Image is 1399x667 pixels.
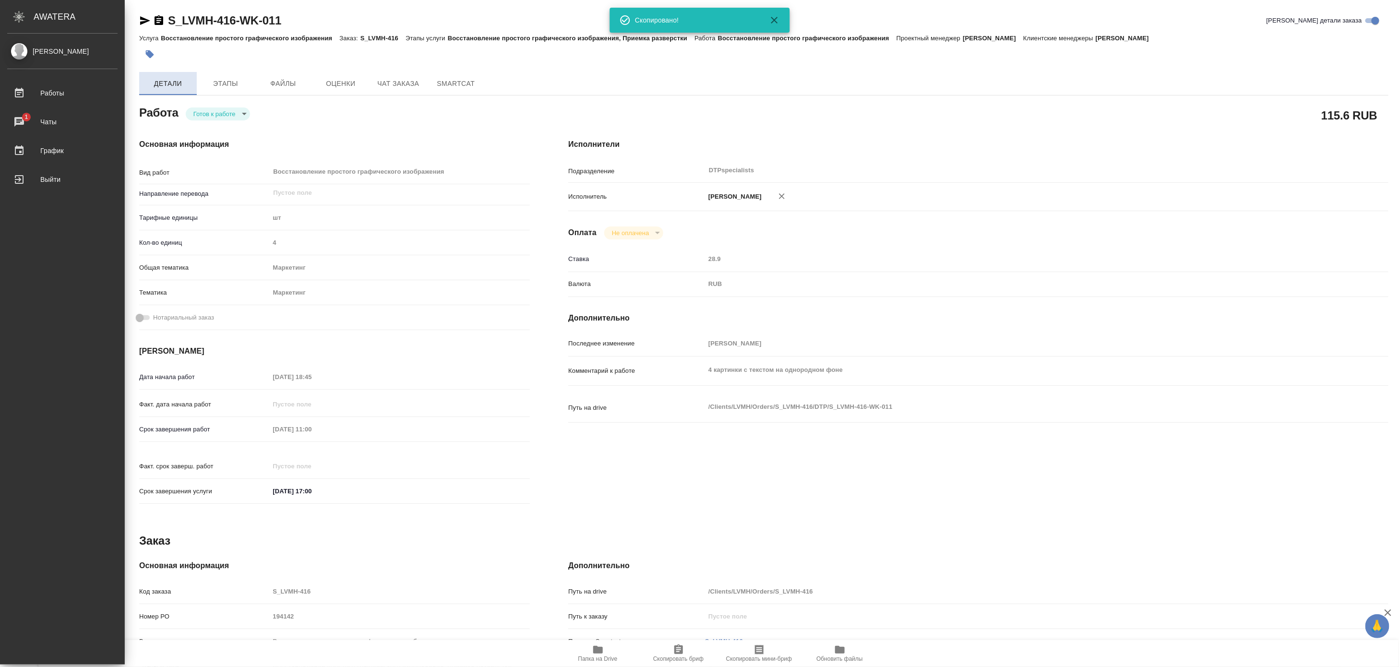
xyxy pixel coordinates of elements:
[653,655,704,662] span: Скопировать бриф
[139,637,269,646] p: Вид услуги
[139,425,269,434] p: Срок завершения работ
[963,35,1023,42] p: [PERSON_NAME]
[168,14,281,27] a: S_LVMH-416-WK-011
[568,312,1388,324] h4: Дополнительно
[718,35,897,42] p: Восстановление простого графического изображения
[771,186,792,207] button: Удалить исполнителя
[1369,616,1386,636] span: 🙏
[360,35,406,42] p: S_LVMH-416
[705,276,1320,292] div: RUB
[139,612,269,621] p: Номер РО
[186,107,250,120] div: Готов к работе
[2,167,122,191] a: Выйти
[139,238,269,248] p: Кол-во единиц
[719,640,800,667] button: Скопировать мини-бриф
[568,403,705,413] p: Путь на drive
[139,487,269,496] p: Срок завершения услуги
[139,345,530,357] h4: [PERSON_NAME]
[272,187,507,199] input: Пустое поле
[568,254,705,264] p: Ставка
[1365,614,1389,638] button: 🙏
[568,366,705,376] p: Комментарий к работе
[34,7,125,26] div: AWATERA
[433,78,479,90] span: SmartCat
[1321,107,1377,123] h2: 115.6 RUB
[2,139,122,163] a: График
[139,44,160,65] button: Добавить тэг
[145,78,191,90] span: Детали
[269,210,530,226] div: шт
[568,560,1388,572] h4: Дополнительно
[705,638,743,645] a: S_LVMH-416
[568,227,597,238] h4: Оплата
[800,640,880,667] button: Обновить файлы
[694,35,718,42] p: Работа
[558,640,638,667] button: Папка на Drive
[897,35,963,42] p: Проектный менеджер
[19,112,34,122] span: 1
[153,15,165,26] button: Скопировать ссылку
[2,81,122,105] a: Работы
[705,252,1320,266] input: Пустое поле
[269,609,530,623] input: Пустое поле
[139,462,269,471] p: Факт. срок заверш. работ
[269,370,353,384] input: Пустое поле
[635,15,755,25] div: Скопировано!
[269,584,530,598] input: Пустое поле
[139,168,269,178] p: Вид работ
[7,86,118,100] div: Работы
[638,640,719,667] button: Скопировать бриф
[269,459,353,473] input: Пустое поле
[406,35,448,42] p: Этапы услуги
[139,533,170,548] h2: Заказ
[726,655,792,662] span: Скопировать мини-бриф
[568,339,705,348] p: Последнее изменение
[7,46,118,57] div: [PERSON_NAME]
[568,279,705,289] p: Валюта
[269,634,530,648] input: Пустое поле
[705,584,1320,598] input: Пустое поле
[139,213,269,223] p: Тарифные единицы
[139,189,269,199] p: Направление перевода
[705,336,1320,350] input: Пустое поле
[568,637,705,646] p: Проекты Smartcat
[705,609,1320,623] input: Пустое поле
[568,612,705,621] p: Путь к заказу
[604,226,663,239] div: Готов к работе
[269,484,353,498] input: ✎ Введи что-нибудь
[161,35,339,42] p: Восстановление простого графического изображения
[7,143,118,158] div: График
[763,14,786,26] button: Закрыть
[568,587,705,596] p: Путь на drive
[139,587,269,596] p: Код заказа
[705,192,762,202] p: [PERSON_NAME]
[1023,35,1096,42] p: Клиентские менеджеры
[153,313,214,322] span: Нотариальный заказ
[375,78,421,90] span: Чат заказа
[139,35,161,42] p: Услуга
[7,115,118,129] div: Чаты
[139,15,151,26] button: Скопировать ссылку для ЯМессенджера
[203,78,249,90] span: Этапы
[609,229,652,237] button: Не оплачена
[139,400,269,409] p: Факт. дата начала работ
[1096,35,1156,42] p: [PERSON_NAME]
[7,172,118,187] div: Выйти
[269,260,530,276] div: Маркетинг
[448,35,694,42] p: Восстановление простого графического изображения, Приемка разверстки
[339,35,360,42] p: Заказ:
[269,236,530,250] input: Пустое поле
[1267,16,1362,25] span: [PERSON_NAME] детали заказа
[139,139,530,150] h4: Основная информация
[260,78,306,90] span: Файлы
[318,78,364,90] span: Оценки
[269,397,353,411] input: Пустое поле
[139,263,269,273] p: Общая тематика
[269,422,353,436] input: Пустое поле
[568,139,1388,150] h4: Исполнители
[191,110,239,118] button: Готов к работе
[568,192,705,202] p: Исполнитель
[568,167,705,176] p: Подразделение
[2,110,122,134] a: 1Чаты
[705,362,1320,378] textarea: 4 картинки с текстом на однородном фоне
